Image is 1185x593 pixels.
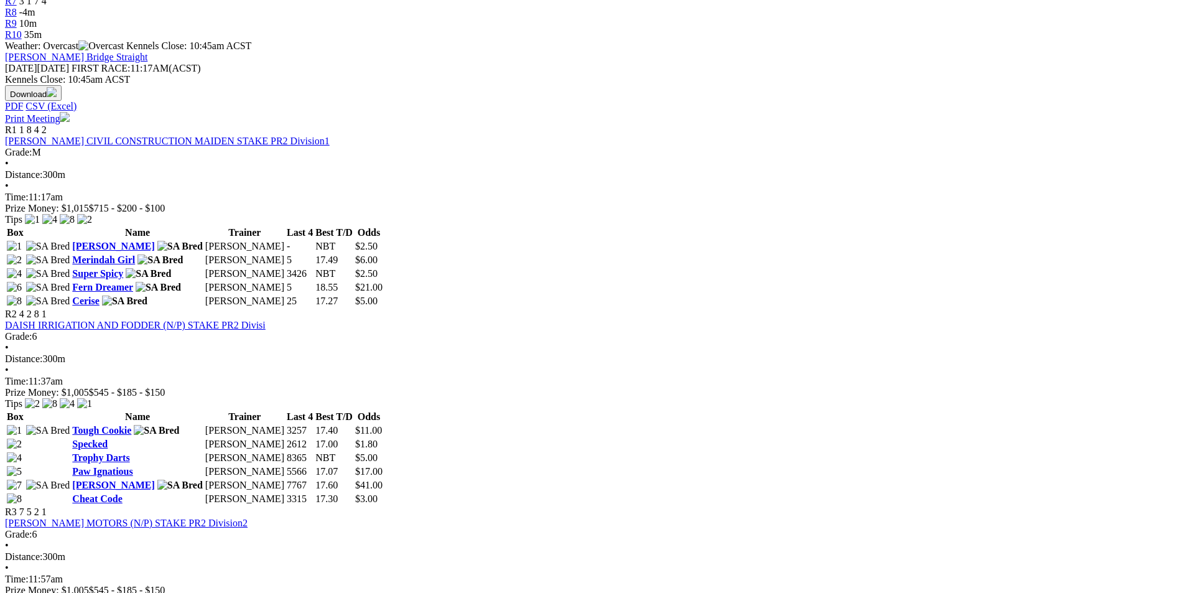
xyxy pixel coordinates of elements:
[5,169,1180,180] div: 300m
[72,439,108,449] a: Specked
[26,480,70,491] img: SA Bred
[5,353,42,364] span: Distance:
[5,29,22,40] a: R10
[286,411,314,423] th: Last 4
[5,169,42,180] span: Distance:
[157,241,203,252] img: SA Bred
[5,331,32,342] span: Grade:
[355,466,383,477] span: $17.00
[72,254,135,265] a: Merindah Girl
[102,296,147,307] img: SA Bred
[355,411,383,423] th: Odds
[5,365,9,375] span: •
[5,551,1180,563] div: 300m
[5,529,32,539] span: Grade:
[5,40,126,51] span: Weather: Overcast
[355,425,382,436] span: $11.00
[24,29,42,40] span: 35m
[26,254,70,266] img: SA Bred
[5,124,17,135] span: R1
[355,268,378,279] span: $2.50
[78,40,124,52] img: Overcast
[286,268,314,280] td: 3426
[5,342,9,353] span: •
[72,268,123,279] a: Super Spicy
[315,281,353,294] td: 18.55
[5,7,17,17] a: R8
[5,52,147,62] a: [PERSON_NAME] Bridge Straight
[286,295,314,307] td: 25
[19,18,37,29] span: 10m
[355,254,378,265] span: $6.00
[5,529,1180,540] div: 6
[315,479,353,492] td: 17.60
[5,18,17,29] span: R9
[315,438,353,451] td: 17.00
[72,282,133,292] a: Fern Dreamer
[315,493,353,505] td: 17.30
[205,424,285,437] td: [PERSON_NAME]
[286,240,314,253] td: -
[205,281,285,294] td: [PERSON_NAME]
[5,63,69,73] span: [DATE]
[47,87,57,97] img: download.svg
[315,295,353,307] td: 17.27
[5,574,1180,585] div: 11:57am
[19,309,47,319] span: 4 2 8 1
[315,452,353,464] td: NBT
[5,574,29,584] span: Time:
[286,226,314,239] th: Last 4
[205,452,285,464] td: [PERSON_NAME]
[205,493,285,505] td: [PERSON_NAME]
[205,226,285,239] th: Trainer
[42,398,57,409] img: 8
[286,465,314,478] td: 5566
[355,439,378,449] span: $1.80
[89,387,165,398] span: $545 - $185 - $150
[5,376,29,386] span: Time:
[19,7,35,17] span: -4m
[355,480,383,490] span: $41.00
[205,411,285,423] th: Trainer
[286,254,314,266] td: 5
[26,241,70,252] img: SA Bred
[286,424,314,437] td: 3257
[205,254,285,266] td: [PERSON_NAME]
[7,493,22,505] img: 8
[72,411,203,423] th: Name
[5,101,23,111] a: PDF
[5,563,9,573] span: •
[205,295,285,307] td: [PERSON_NAME]
[77,214,92,225] img: 2
[7,241,22,252] img: 1
[26,282,70,293] img: SA Bred
[355,452,378,463] span: $5.00
[315,240,353,253] td: NBT
[205,268,285,280] td: [PERSON_NAME]
[72,466,132,477] a: Paw Ignatious
[355,226,383,239] th: Odds
[315,254,353,266] td: 17.49
[286,438,314,451] td: 2612
[5,158,9,169] span: •
[315,268,353,280] td: NBT
[5,551,42,562] span: Distance:
[72,63,130,73] span: FIRST RACE:
[5,203,1180,214] div: Prize Money: $1,015
[5,180,9,191] span: •
[72,63,201,73] span: 11:17AM(ACST)
[25,214,40,225] img: 1
[5,192,1180,203] div: 11:17am
[134,425,179,436] img: SA Bred
[5,214,22,225] span: Tips
[7,254,22,266] img: 2
[5,376,1180,387] div: 11:37am
[136,282,181,293] img: SA Bred
[137,254,183,266] img: SA Bred
[315,424,353,437] td: 17.40
[5,136,330,146] a: [PERSON_NAME] CIVIL CONSTRUCTION MAIDEN STAKE PR2 Division1
[315,465,353,478] td: 17.07
[355,241,378,251] span: $2.50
